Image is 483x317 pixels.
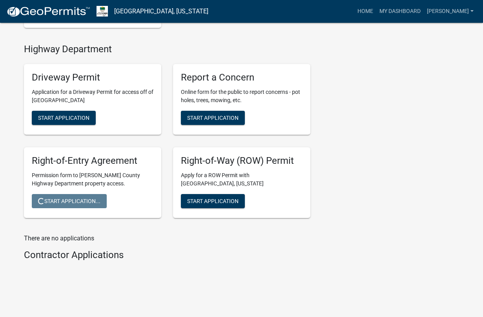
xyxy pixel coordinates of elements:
span: Start Application [187,115,239,121]
h5: Right-of-Way (ROW) Permit [181,155,303,167]
h5: Report a Concern [181,72,303,83]
h4: Highway Department [24,44,310,55]
h5: Right-of-Entry Agreement [32,155,153,167]
p: Apply for a ROW Permit with [GEOGRAPHIC_DATA], [US_STATE] [181,171,303,188]
p: Permission form to [PERSON_NAME] County Highway Department property access. [32,171,153,188]
h5: Driveway Permit [32,72,153,83]
img: Morgan County, Indiana [97,6,108,16]
span: Start Application... [38,198,100,204]
p: Online form for the public to report concerns - pot holes, trees, mowing, etc. [181,88,303,104]
a: [PERSON_NAME] [424,4,477,19]
a: [GEOGRAPHIC_DATA], [US_STATE] [114,5,208,18]
a: My Dashboard [376,4,424,19]
p: There are no applications [24,234,310,243]
span: Start Application [187,198,239,204]
button: Start Application [181,194,245,208]
button: Start Application... [32,194,107,208]
wm-workflow-list-section: Contractor Applications [24,249,310,264]
a: Home [354,4,376,19]
span: Start Application [38,115,89,121]
button: Start Application [32,111,96,125]
p: Application for a Driveway Permit for access off of [GEOGRAPHIC_DATA] [32,88,153,104]
h4: Contractor Applications [24,249,310,261]
button: Start Application [181,111,245,125]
